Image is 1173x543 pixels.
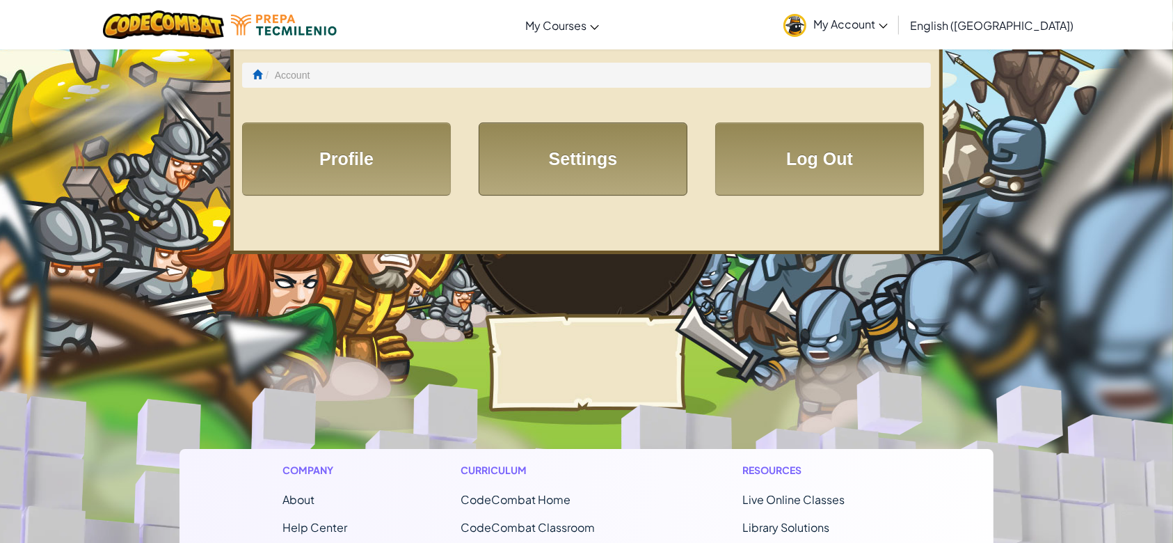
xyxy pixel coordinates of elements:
span: My Courses [525,18,586,33]
span: CodeCombat Home [461,492,570,507]
a: Live Online Classes [742,492,845,507]
a: English ([GEOGRAPHIC_DATA]) [903,6,1080,44]
h1: Resources [742,463,891,478]
a: Library Solutions [742,520,829,535]
h1: Company [282,463,347,478]
a: My Account [776,3,895,47]
img: Tecmilenio logo [231,15,337,36]
li: Account [262,68,310,82]
a: CodeCombat Classroom [461,520,595,535]
a: Profile [242,123,451,196]
a: Help Center [282,520,347,535]
a: My Courses [518,6,606,44]
h1: Curriculum [461,463,629,478]
span: My Account [813,17,888,31]
a: Log Out [715,123,924,196]
a: About [282,492,314,507]
span: English ([GEOGRAPHIC_DATA]) [910,18,1074,33]
a: Settings [479,123,687,196]
img: CodeCombat logo [103,10,225,39]
img: avatar [783,14,806,37]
